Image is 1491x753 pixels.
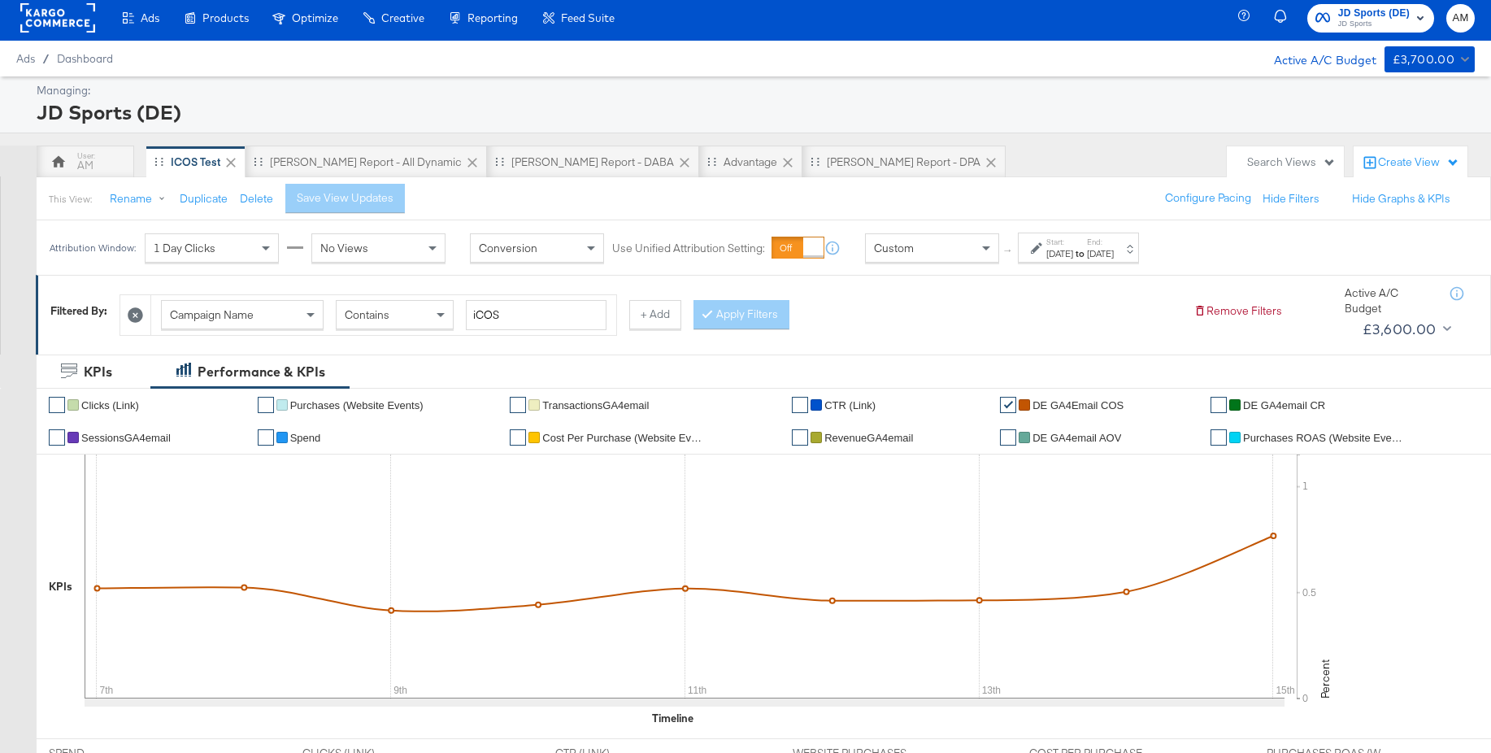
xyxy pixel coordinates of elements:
[1211,397,1227,413] a: ✔
[1000,397,1016,413] a: ✔
[345,307,389,322] span: Contains
[270,155,462,170] div: [PERSON_NAME] Report - All Dynamic
[1243,399,1325,411] span: DE GA4email CR
[37,83,1471,98] div: Managing:
[154,157,163,166] div: Drag to reorder tab
[1356,316,1454,342] button: £3,600.00
[1087,247,1114,260] div: [DATE]
[1263,191,1319,207] button: Hide Filters
[1073,247,1087,259] strong: to
[81,432,171,444] span: SessionsGA4email
[542,399,649,411] span: TransactionsGA4email
[1393,50,1455,70] div: £3,700.00
[1453,9,1468,28] span: AM
[98,185,183,214] button: Rename
[874,241,914,255] span: Custom
[1247,155,1336,170] div: Search Views
[202,11,249,24] span: Products
[1384,46,1475,72] button: £3,700.00
[510,397,526,413] a: ✔
[37,98,1471,126] div: JD Sports (DE)
[1032,399,1124,411] span: DE GA4Email COS
[1211,429,1227,446] a: ✔
[1378,155,1459,171] div: Create View
[381,11,424,24] span: Creative
[258,397,274,413] a: ✔
[1243,432,1406,444] span: Purchases ROAS (Website Events)
[49,397,65,413] a: ✔
[84,363,112,381] div: KPIs
[1307,4,1434,33] button: JD Sports (DE)JD Sports
[792,429,808,446] a: ✔
[50,303,107,319] div: Filtered By:
[180,191,228,207] button: Duplicate
[827,155,980,170] div: [PERSON_NAME] Report - DPA
[1000,429,1016,446] a: ✔
[49,242,137,254] div: Attribution Window:
[141,11,159,24] span: Ads
[1257,46,1376,71] div: Active A/C Budget
[510,429,526,446] a: ✔
[1046,247,1073,260] div: [DATE]
[49,429,65,446] a: ✔
[1087,237,1114,247] label: End:
[511,155,674,170] div: [PERSON_NAME] Report - DABA
[154,241,215,255] span: 1 Day Clicks
[1363,317,1437,342] div: £3,600.00
[1154,184,1263,213] button: Configure Pacing
[290,399,424,411] span: Purchases (Website Events)
[258,429,274,446] a: ✔
[542,432,705,444] span: Cost Per Purchase (Website Events)
[1032,432,1121,444] span: DE GA4email AOV
[292,11,338,24] span: Optimize
[49,193,92,206] div: This View:
[1193,303,1282,319] button: Remove Filters
[1318,659,1332,699] text: Percent
[1001,248,1016,254] span: ↑
[629,300,681,329] button: + Add
[1446,4,1475,33] button: AM
[16,52,35,65] span: Ads
[77,158,93,173] div: AM
[1352,191,1450,207] button: Hide Graphs & KPIs
[198,363,325,381] div: Performance & KPIs
[171,155,220,170] div: iCOS Test
[612,241,765,256] label: Use Unified Attribution Setting:
[707,157,716,166] div: Drag to reorder tab
[824,399,876,411] span: CTR (Link)
[652,711,693,726] div: Timeline
[57,52,113,65] a: Dashboard
[81,399,139,411] span: Clicks (Link)
[467,11,518,24] span: Reporting
[1338,5,1410,22] span: JD Sports (DE)
[561,11,615,24] span: Feed Suite
[49,579,72,594] div: KPIs
[824,432,913,444] span: RevenueGA4email
[724,155,777,170] div: Advantage
[170,307,254,322] span: Campaign Name
[290,432,321,444] span: Spend
[35,52,57,65] span: /
[792,397,808,413] a: ✔
[479,241,537,255] span: Conversion
[1046,237,1073,247] label: Start:
[254,157,263,166] div: Drag to reorder tab
[1345,285,1434,316] div: Active A/C Budget
[320,241,368,255] span: No Views
[240,191,273,207] button: Delete
[1338,18,1410,31] span: JD Sports
[495,157,504,166] div: Drag to reorder tab
[811,157,819,166] div: Drag to reorder tab
[466,300,606,330] input: Enter a search term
